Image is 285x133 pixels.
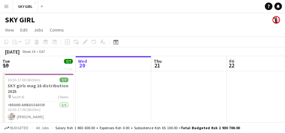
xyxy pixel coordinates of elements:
[47,26,66,34] a: Comms
[77,62,87,69] span: 20
[39,49,45,54] div: EAT
[153,62,162,69] span: 21
[228,62,234,69] span: 22
[58,95,68,99] span: 2 Roles
[229,58,234,64] span: Fri
[13,0,38,13] button: SKY GIRL
[34,27,43,33] span: Jobs
[59,78,68,82] span: 7/7
[35,125,50,130] span: All jobs
[50,27,64,33] span: Comms
[18,26,30,34] a: Edit
[8,78,40,82] span: 10:30-17:00 (6h30m)
[2,62,10,69] span: 19
[181,125,240,130] span: Total Budgeted Ksh 1 930 700.00
[64,59,73,64] span: 7/7
[64,64,72,69] div: 1 Job
[154,58,162,64] span: Thu
[3,124,29,131] button: Budgeted
[3,83,73,94] h3: SKY girls mag 16 distribution 2025
[20,27,28,33] span: Edit
[55,125,240,130] div: Salary Ksh 1 865 600.00 + Expenses Ksh 0.00 + Subsistence Ksh 65 100.00 =
[272,16,280,24] app-user-avatar: Anne Njoki
[5,15,35,25] h1: SKY GIRL
[31,26,46,34] a: Jobs
[21,49,37,54] span: Week 34
[3,26,16,34] a: View
[3,58,10,64] span: Tue
[10,126,28,130] span: Budgeted
[78,58,87,64] span: Wed
[5,49,20,55] div: [DATE]
[12,95,24,99] span: South B
[5,27,14,33] span: View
